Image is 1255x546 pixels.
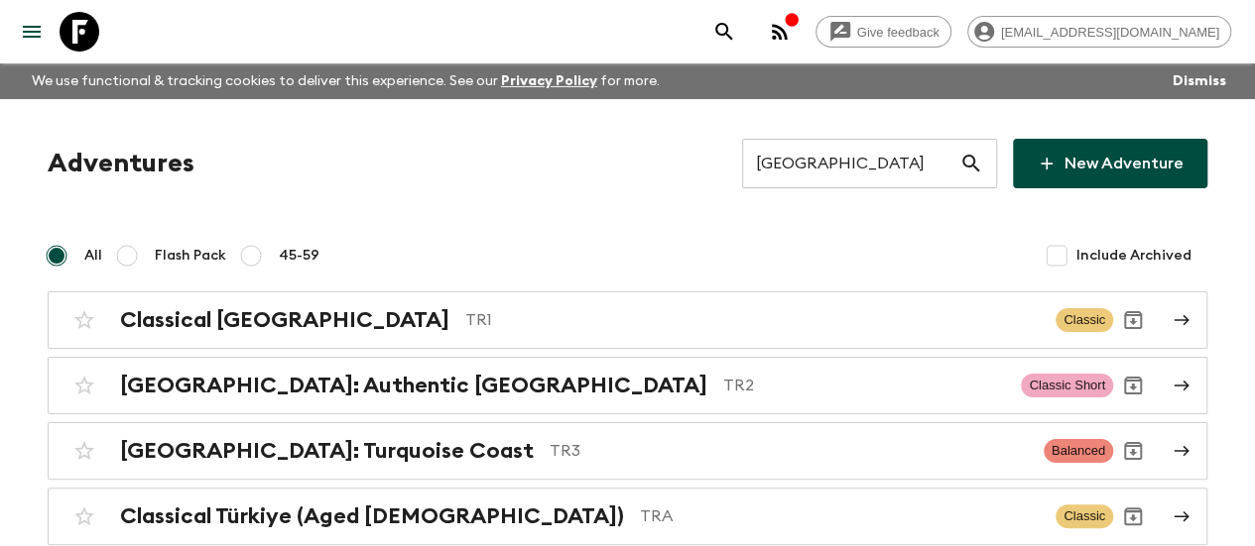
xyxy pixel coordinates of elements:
[1113,366,1153,405] button: Archive
[12,12,52,52] button: menu
[48,291,1207,349] a: Classical [GEOGRAPHIC_DATA]TR1ClassicArchive
[1044,439,1113,463] span: Balanced
[48,144,194,183] h1: Adventures
[704,12,744,52] button: search adventures
[967,16,1231,48] div: [EMAIL_ADDRESS][DOMAIN_NAME]
[120,373,707,398] h2: [GEOGRAPHIC_DATA]: Authentic [GEOGRAPHIC_DATA]
[640,504,1040,528] p: TRA
[1168,67,1231,95] button: Dismiss
[1021,374,1113,397] span: Classic Short
[1113,300,1153,340] button: Archive
[1076,246,1192,266] span: Include Archived
[48,357,1207,414] a: [GEOGRAPHIC_DATA]: Authentic [GEOGRAPHIC_DATA]TR2Classic ShortArchive
[155,246,226,266] span: Flash Pack
[846,25,950,40] span: Give feedback
[84,246,102,266] span: All
[742,136,959,191] input: e.g. AR1, Argentina
[723,374,1005,397] p: TR2
[48,422,1207,480] a: [GEOGRAPHIC_DATA]: Turquoise CoastTR3BalancedArchive
[279,246,319,266] span: 45-59
[1113,431,1153,471] button: Archive
[1113,496,1153,536] button: Archive
[120,438,534,464] h2: [GEOGRAPHIC_DATA]: Turquoise Coast
[120,307,449,333] h2: Classical [GEOGRAPHIC_DATA]
[1013,139,1207,188] a: New Adventure
[990,25,1230,40] span: [EMAIL_ADDRESS][DOMAIN_NAME]
[48,488,1207,545] a: Classical Türkiye (Aged [DEMOGRAPHIC_DATA])TRAClassicArchive
[120,503,624,529] h2: Classical Türkiye (Aged [DEMOGRAPHIC_DATA])
[1056,308,1113,332] span: Classic
[816,16,951,48] a: Give feedback
[550,439,1028,463] p: TR3
[501,74,597,88] a: Privacy Policy
[1056,504,1113,528] span: Classic
[24,63,668,99] p: We use functional & tracking cookies to deliver this experience. See our for more.
[465,308,1040,332] p: TR1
